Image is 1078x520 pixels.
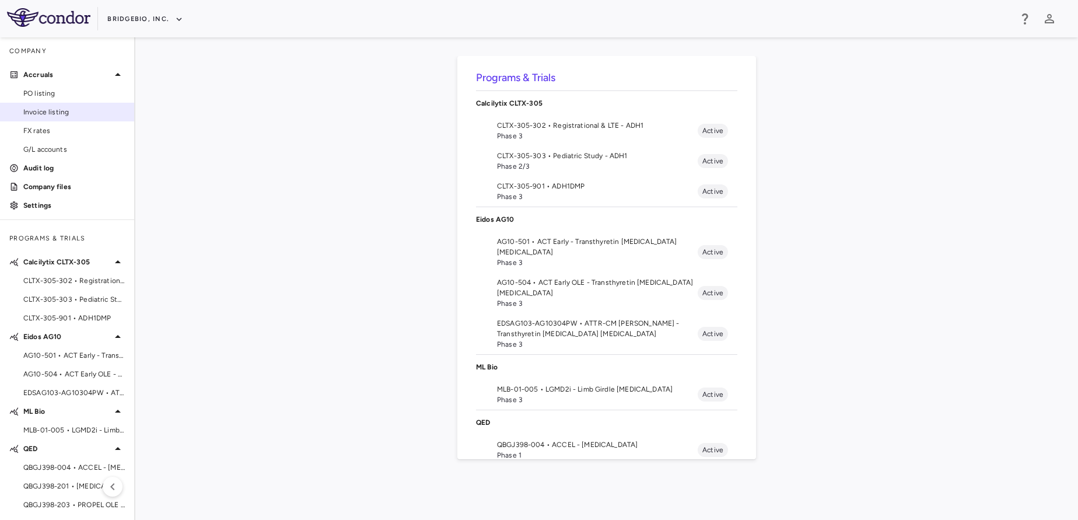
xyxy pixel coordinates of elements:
span: CLTX-305-303 • Pediatric Study - ADH1 [23,294,125,305]
p: Audit log [23,163,125,173]
li: QBGJ398-004 • ACCEL - [MEDICAL_DATA]Phase 1Active [476,435,737,465]
span: Phase 3 [497,339,698,350]
span: Phase 3 [497,191,698,202]
p: QED [23,444,111,454]
div: Calcilytix CLTX-305 [476,91,737,116]
span: Active [698,389,728,400]
p: ML Bio [476,362,737,372]
div: ML Bio [476,355,737,379]
li: CLTX-305-901 • ADH1DMPPhase 3Active [476,176,737,207]
span: CLTX-305-303 • Pediatric Study - ADH1 [497,151,698,161]
li: EDSAG103-AG10304PW • ATTR-CM [PERSON_NAME] - Transthyretin [MEDICAL_DATA] [MEDICAL_DATA]Phase 3Ac... [476,313,737,354]
button: BridgeBio, Inc. [107,10,183,29]
span: CLTX-305-302 • Registrational & LTE - ADH1 [23,275,125,286]
span: QBGJ398-203 • PROPEL OLE - [MEDICAL_DATA] [23,500,125,510]
p: ML Bio [23,406,111,417]
span: CLTX-305-901 • ADH1DMP [497,181,698,191]
img: logo-full-SnFGN8VE.png [7,8,90,27]
span: FX rates [23,125,125,136]
p: Calcilytix CLTX-305 [476,98,737,109]
span: AG10-501 • ACT Early - Transthyretin [MEDICAL_DATA] [MEDICAL_DATA] [497,236,698,257]
span: CLTX-305-302 • Registrational & LTE - ADH1 [497,120,698,131]
span: CLTX-305-901 • ADH1DMP [23,313,125,323]
span: QBGJ398-004 • ACCEL - [MEDICAL_DATA] [497,439,698,450]
div: QED [476,410,737,435]
li: CLTX-305-302 • Registrational & LTE - ADH1Phase 3Active [476,116,737,146]
span: Phase 3 [497,131,698,141]
span: AG10-504 • ACT Early OLE - Transthyretin [MEDICAL_DATA] [MEDICAL_DATA] [497,277,698,298]
li: AG10-504 • ACT Early OLE - Transthyretin [MEDICAL_DATA] [MEDICAL_DATA]Phase 3Active [476,273,737,313]
span: G/L accounts [23,144,125,155]
span: AG10-501 • ACT Early - Transthyretin [MEDICAL_DATA] [MEDICAL_DATA] [23,350,125,361]
span: Active [698,288,728,298]
span: Active [698,329,728,339]
div: Eidos AG10 [476,207,737,232]
span: Invoice listing [23,107,125,117]
span: Phase 3 [497,298,698,309]
p: QED [476,417,737,428]
span: Active [698,186,728,197]
span: Phase 3 [497,395,698,405]
li: CLTX-305-303 • Pediatric Study - ADH1Phase 2/3Active [476,146,737,176]
span: Phase 1 [497,450,698,460]
span: QBGJ398-004 • ACCEL - [MEDICAL_DATA] [23,462,125,473]
span: Active [698,445,728,455]
span: EDSAG103-AG10304PW • ATTR-CM [PERSON_NAME] - Transthyretin [MEDICAL_DATA] [MEDICAL_DATA] [497,318,698,339]
p: Settings [23,200,125,211]
span: Phase 3 [497,257,698,268]
span: PO listing [23,88,125,99]
span: MLB-01-005 • LGMD2i - Limb Girdle [MEDICAL_DATA] [23,425,125,435]
span: Phase 2/3 [497,161,698,172]
p: Company files [23,182,125,192]
span: Active [698,156,728,166]
span: Active [698,125,728,136]
span: Active [698,247,728,257]
p: Calcilytix CLTX-305 [23,257,111,267]
h6: Programs & Trials [476,70,737,86]
p: Eidos AG10 [23,331,111,342]
p: Accruals [23,69,111,80]
span: EDSAG103-AG10304PW • ATTR-CM [PERSON_NAME] - Transthyretin [MEDICAL_DATA] [MEDICAL_DATA] [23,388,125,398]
li: MLB-01-005 • LGMD2i - Limb Girdle [MEDICAL_DATA]Phase 3Active [476,379,737,410]
p: Eidos AG10 [476,214,737,225]
span: MLB-01-005 • LGMD2i - Limb Girdle [MEDICAL_DATA] [497,384,698,395]
span: AG10-504 • ACT Early OLE - Transthyretin [MEDICAL_DATA] [MEDICAL_DATA] [23,369,125,379]
span: QBGJ398-201 • [MEDICAL_DATA] [23,481,125,491]
li: AG10-501 • ACT Early - Transthyretin [MEDICAL_DATA] [MEDICAL_DATA]Phase 3Active [476,232,737,273]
